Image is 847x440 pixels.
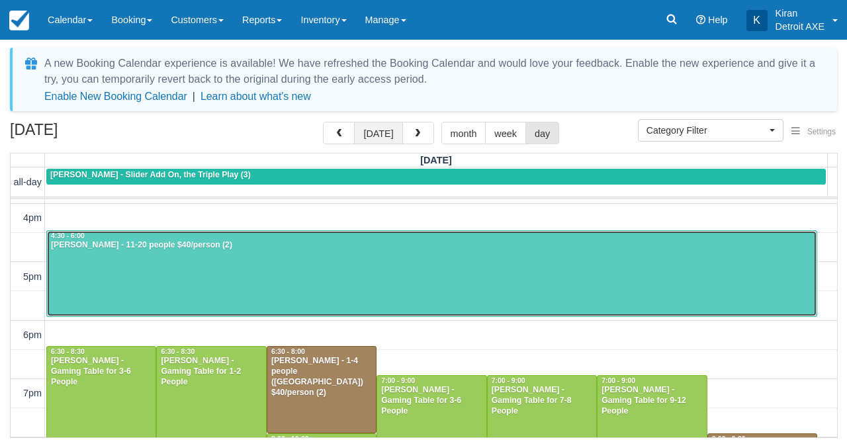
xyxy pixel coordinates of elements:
[696,15,705,24] i: Help
[267,346,377,433] a: 6:30 - 8:00[PERSON_NAME] - 1-4 people ([GEOGRAPHIC_DATA]) $40/person (2)
[380,385,482,417] div: [PERSON_NAME] - Gaming Table for 3-6 People
[646,124,766,137] span: Category Filter
[50,170,251,179] span: [PERSON_NAME] - Slider Add On, the Triple Play (3)
[491,385,593,417] div: [PERSON_NAME] - Gaming Table for 7-8 People
[50,240,813,251] div: [PERSON_NAME] - 11-20 people $40/person (2)
[776,7,825,20] p: Kiran
[10,122,177,146] h2: [DATE]
[602,377,635,384] span: 7:00 - 9:00
[381,377,415,384] span: 7:00 - 9:00
[160,356,262,388] div: [PERSON_NAME] - Gaming Table for 1-2 People
[50,356,152,388] div: [PERSON_NAME] - Gaming Table for 3-6 People
[807,127,836,136] span: Settings
[23,330,42,340] span: 6pm
[492,377,525,384] span: 7:00 - 9:00
[161,348,195,355] span: 6:30 - 8:30
[23,271,42,282] span: 5pm
[193,91,195,102] span: |
[708,15,728,25] span: Help
[776,20,825,33] p: Detroit AXE
[23,388,42,398] span: 7pm
[485,122,526,144] button: week
[46,230,817,318] a: 4:30 - 6:00[PERSON_NAME] - 11-20 people $40/person (2)
[201,91,311,102] a: Learn about what's new
[354,122,402,144] button: [DATE]
[271,348,305,355] span: 6:30 - 8:00
[271,356,373,398] div: [PERSON_NAME] - 1-4 people ([GEOGRAPHIC_DATA]) $40/person (2)
[46,169,826,185] a: [PERSON_NAME] - Slider Add On, the Triple Play (3)
[441,122,486,144] button: month
[601,385,703,417] div: [PERSON_NAME] - Gaming Table for 9-12 People
[9,11,29,30] img: checkfront-main-nav-mini-logo.png
[44,90,187,103] button: Enable New Booking Calendar
[420,155,452,165] span: [DATE]
[638,119,783,142] button: Category Filter
[44,56,821,87] div: A new Booking Calendar experience is available! We have refreshed the Booking Calendar and would ...
[746,10,768,31] div: K
[23,212,42,223] span: 4pm
[783,122,844,142] button: Settings
[51,348,85,355] span: 6:30 - 8:30
[51,232,85,240] span: 4:30 - 6:00
[525,122,559,144] button: day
